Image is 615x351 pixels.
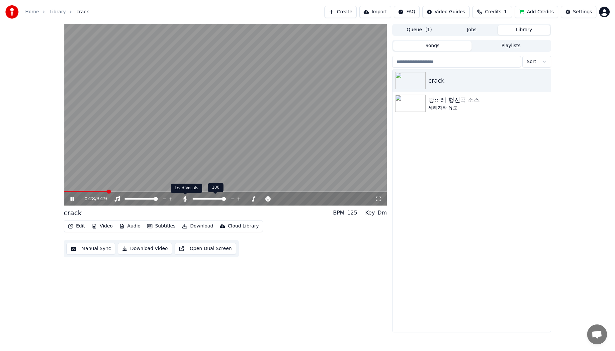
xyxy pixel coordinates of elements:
img: youka [5,5,19,19]
div: 채팅 열기 [587,324,607,344]
button: Download Video [118,243,172,255]
div: Cloud Library [228,223,259,229]
button: Library [498,25,550,35]
span: 3:29 [97,196,107,202]
div: 125 [347,209,357,217]
div: Key [365,209,375,217]
button: Settings [561,6,596,18]
div: 세리자와 유토 [428,105,548,111]
button: Edit [65,221,88,231]
span: Sort [527,58,536,65]
button: Create [324,6,357,18]
button: Credits1 [472,6,512,18]
button: Open Dual Screen [175,243,236,255]
span: 0:28 [85,196,95,202]
button: Songs [393,41,472,51]
button: Playlists [472,41,550,51]
button: Audio [117,221,143,231]
span: ( 1 ) [425,27,432,33]
div: Settings [573,9,592,15]
button: Video [89,221,115,231]
button: FAQ [394,6,419,18]
a: Library [49,9,66,15]
button: Download [179,221,216,231]
div: BPM [333,209,344,217]
button: Subtitles [144,221,178,231]
div: Lead Vocals [171,184,202,193]
nav: breadcrumb [25,9,89,15]
span: 1 [504,9,507,15]
div: 100 [208,183,223,192]
div: crack [428,76,548,85]
div: 빵빠레 행진곡 소스 [428,95,548,105]
button: Jobs [446,25,498,35]
span: Credits [485,9,501,15]
span: crack [76,9,89,15]
div: crack [64,208,82,218]
div: Dm [378,209,387,217]
div: / [85,196,101,202]
button: Queue [393,25,446,35]
button: Add Credits [515,6,558,18]
button: Video Guides [422,6,470,18]
button: Manual Sync [66,243,115,255]
button: Import [359,6,391,18]
a: Home [25,9,39,15]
